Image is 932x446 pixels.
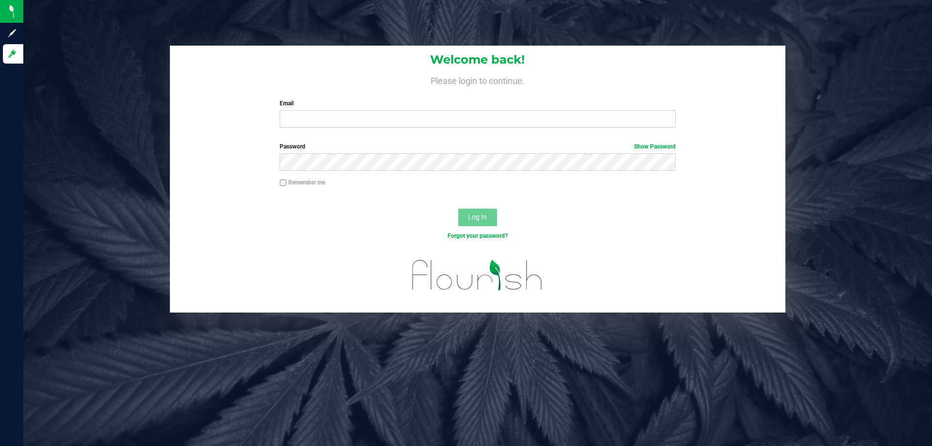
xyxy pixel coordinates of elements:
[170,53,785,66] h1: Welcome back!
[634,143,676,150] a: Show Password
[7,49,17,59] inline-svg: Log in
[7,28,17,38] inline-svg: Sign up
[280,178,325,187] label: Remember me
[468,213,487,221] span: Log In
[280,99,675,108] label: Email
[280,143,305,150] span: Password
[280,180,286,186] input: Remember me
[400,250,554,300] img: flourish_logo.svg
[458,209,497,226] button: Log In
[170,74,785,85] h4: Please login to continue.
[448,232,508,239] a: Forgot your password?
